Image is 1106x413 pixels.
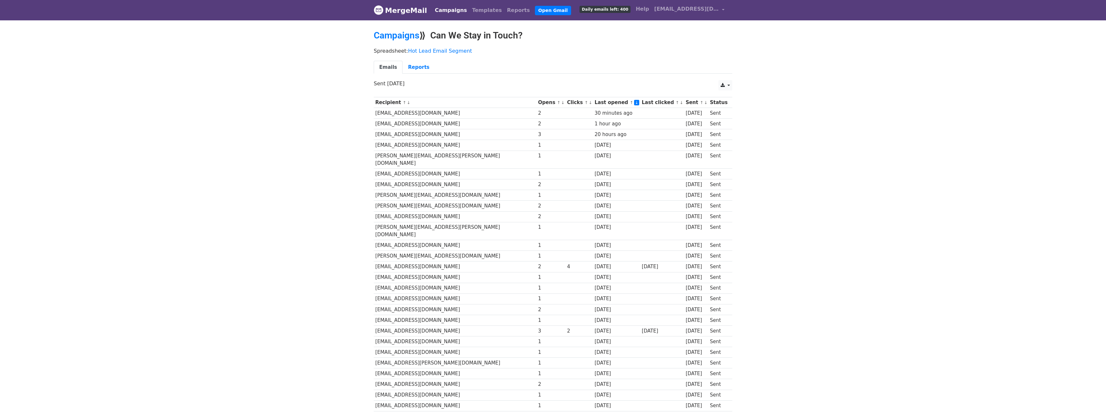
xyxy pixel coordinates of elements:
td: [EMAIL_ADDRESS][DOMAIN_NAME] [374,119,537,129]
div: 1 [538,170,564,178]
div: [DATE] [595,242,639,249]
div: [DATE] [686,349,707,356]
a: MergeMail [374,4,427,17]
th: Recipient [374,97,537,108]
div: 1 [538,349,564,356]
div: [DATE] [595,295,639,302]
div: [DATE] [686,142,707,149]
img: MergeMail logo [374,5,383,15]
span: Daily emails left: 400 [579,6,631,13]
div: [DATE] [686,181,707,188]
td: [EMAIL_ADDRESS][DOMAIN_NAME] [374,108,537,119]
td: [PERSON_NAME][EMAIL_ADDRESS][PERSON_NAME][DOMAIN_NAME] [374,222,537,240]
td: [EMAIL_ADDRESS][DOMAIN_NAME] [374,336,537,347]
td: Sent [708,336,729,347]
td: Sent [708,379,729,390]
a: Reports [505,4,533,17]
td: Sent [708,151,729,169]
a: Campaigns [374,30,419,41]
td: Sent [708,347,729,358]
td: [PERSON_NAME][EMAIL_ADDRESS][PERSON_NAME][DOMAIN_NAME] [374,151,537,169]
div: [DATE] [686,131,707,138]
div: 1 [538,391,564,399]
div: 1 [538,402,564,409]
td: Sent [708,240,729,251]
div: 2 [538,110,564,117]
div: 30 minutes ago [595,110,639,117]
th: Sent [684,97,708,108]
td: Sent [708,119,729,129]
td: Sent [708,358,729,368]
div: [DATE] [642,327,683,335]
div: 1 [538,192,564,199]
a: ↑ [700,100,704,105]
div: 1 [538,242,564,249]
td: Sent [708,108,729,119]
div: [DATE] [595,181,639,188]
div: 1 [538,274,564,281]
td: Sent [708,211,729,222]
div: [DATE] [686,402,707,409]
div: [DATE] [686,263,707,270]
div: [DATE] [686,317,707,324]
td: [EMAIL_ADDRESS][DOMAIN_NAME] [374,129,537,140]
a: ↓ [680,100,683,105]
div: 1 [538,295,564,302]
td: [EMAIL_ADDRESS][DOMAIN_NAME] [374,211,537,222]
div: [DATE] [686,120,707,128]
div: [DATE] [642,263,683,270]
td: Sent [708,283,729,293]
div: [DATE] [595,306,639,313]
td: Sent [708,400,729,411]
div: [DATE] [686,338,707,345]
span: [EMAIL_ADDRESS][DOMAIN_NAME] [654,5,719,13]
th: Last opened [593,97,640,108]
div: [DATE] [595,381,639,388]
div: 2 [538,202,564,210]
div: [DATE] [686,359,707,367]
div: 1 [538,317,564,324]
a: ↑ [557,100,560,105]
td: Sent [708,293,729,304]
td: [EMAIL_ADDRESS][DOMAIN_NAME] [374,368,537,379]
td: [EMAIL_ADDRESS][DOMAIN_NAME] [374,325,537,336]
div: [DATE] [686,381,707,388]
p: Sent [DATE] [374,80,732,87]
div: [DATE] [595,263,639,270]
div: [DATE] [686,284,707,292]
td: Sent [708,325,729,336]
td: [EMAIL_ADDRESS][DOMAIN_NAME] [374,347,537,358]
a: ↓ [704,100,707,105]
div: 1 hour ago [595,120,639,128]
div: 1 [538,224,564,231]
div: 4 [567,263,591,270]
div: [DATE] [595,359,639,367]
a: ↑ [585,100,588,105]
div: 2 [538,213,564,220]
a: [EMAIL_ADDRESS][DOMAIN_NAME] [652,3,727,18]
a: ↓ [561,100,565,105]
div: [DATE] [686,274,707,281]
td: [EMAIL_ADDRESS][DOMAIN_NAME] [374,179,537,190]
div: [DATE] [595,327,639,335]
a: Help [633,3,652,16]
td: [PERSON_NAME][EMAIL_ADDRESS][DOMAIN_NAME] [374,201,537,211]
div: [DATE] [595,202,639,210]
td: Sent [708,368,729,379]
td: Sent [708,179,729,190]
td: [EMAIL_ADDRESS][DOMAIN_NAME] [374,390,537,400]
div: [DATE] [686,213,707,220]
div: [DATE] [595,213,639,220]
div: 2 [538,120,564,128]
a: Open Gmail [535,6,571,15]
td: [EMAIL_ADDRESS][DOMAIN_NAME] [374,379,537,390]
div: 1 [538,359,564,367]
td: [EMAIL_ADDRESS][PERSON_NAME][DOMAIN_NAME] [374,358,537,368]
td: Sent [708,304,729,315]
th: Opens [537,97,566,108]
a: ↑ [403,100,406,105]
a: Templates [469,4,504,17]
div: 1 [538,338,564,345]
td: [EMAIL_ADDRESS][DOMAIN_NAME] [374,240,537,251]
a: Campaigns [432,4,469,17]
